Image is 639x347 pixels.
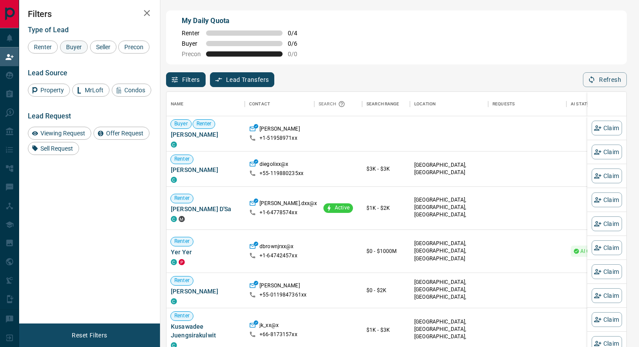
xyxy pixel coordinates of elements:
[28,69,67,77] span: Lead Source
[171,216,177,222] div: condos.ca
[366,204,406,212] p: $1K - $2K
[171,322,240,340] span: Kusawadee Juengsirakulwit
[121,87,148,94] span: Condos
[37,145,76,152] span: Sell Request
[260,135,297,142] p: +1- 51958971xx
[112,84,151,97] div: Condos
[245,92,314,116] div: Contact
[171,120,191,128] span: Buyer
[28,26,69,34] span: Type of Lead
[182,40,201,47] span: Buyer
[37,130,88,137] span: Viewing Request
[366,326,406,334] p: $1K - $3K
[28,112,71,120] span: Lead Request
[28,40,58,54] div: Renter
[288,40,307,47] span: 0 / 6
[592,168,622,183] button: Claim
[410,92,488,116] div: Location
[171,277,193,284] span: Renter
[210,72,275,87] button: Lead Transfers
[90,40,116,54] div: Seller
[171,312,193,320] span: Renter
[28,9,151,19] h2: Filters
[103,130,146,137] span: Offer Request
[171,92,184,116] div: Name
[592,192,622,207] button: Claim
[592,240,622,255] button: Claim
[171,155,193,163] span: Renter
[592,216,622,231] button: Claim
[28,142,79,155] div: Sell Request
[171,248,240,256] span: Yer Yer
[93,44,113,51] span: Seller
[592,264,622,279] button: Claim
[260,331,297,338] p: +66- 8173157xx
[63,44,85,51] span: Buyer
[331,204,353,212] span: Active
[260,200,317,209] p: [PERSON_NAME].dxx@x
[260,170,303,177] p: +55- 119880235xx
[249,92,270,116] div: Contact
[28,84,70,97] div: Property
[580,247,608,256] span: AI Qualified
[171,165,240,174] span: [PERSON_NAME]
[366,165,406,173] p: $3K - $3K
[182,51,201,57] span: Precon
[488,92,566,116] div: Requests
[592,121,622,135] button: Claim
[93,127,150,140] div: Offer Request
[260,209,297,216] p: +1- 64778574xx
[366,92,399,116] div: Search Range
[414,92,436,116] div: Location
[583,72,627,87] button: Refresh
[366,247,406,255] p: $0 - $1000M
[414,196,484,226] p: [GEOGRAPHIC_DATA], [GEOGRAPHIC_DATA], [GEOGRAPHIC_DATA], [GEOGRAPHIC_DATA]
[171,259,177,265] div: condos.ca
[414,162,484,176] p: [GEOGRAPHIC_DATA], [GEOGRAPHIC_DATA]
[171,238,193,245] span: Renter
[182,16,307,26] p: My Daily Quota
[260,125,300,135] p: [PERSON_NAME]
[366,286,406,294] p: $0 - $2K
[414,279,484,309] p: [GEOGRAPHIC_DATA], [GEOGRAPHIC_DATA], [GEOGRAPHIC_DATA], [GEOGRAPHIC_DATA]
[493,92,515,116] div: Requests
[179,259,185,265] div: property.ca
[193,120,215,128] span: Renter
[571,92,592,116] div: AI Status
[592,312,622,327] button: Claim
[118,40,150,54] div: Precon
[66,328,113,343] button: Reset Filters
[60,40,88,54] div: Buyer
[260,282,300,291] p: [PERSON_NAME]
[182,30,201,37] span: Renter
[171,141,177,148] div: condos.ca
[37,87,67,94] span: Property
[171,177,177,183] div: condos.ca
[414,240,484,262] p: [GEOGRAPHIC_DATA], [GEOGRAPHIC_DATA], [GEOGRAPHIC_DATA]
[28,127,91,140] div: Viewing Request
[171,205,240,213] span: [PERSON_NAME] D'Sa
[260,291,306,299] p: +55- 0119847361xx
[260,322,279,331] p: jk_xx@x
[260,252,297,259] p: +1- 64742457xx
[171,287,240,296] span: [PERSON_NAME]
[319,92,347,116] div: Search
[171,298,177,304] div: condos.ca
[362,92,410,116] div: Search Range
[260,161,288,170] p: diegolixx@x
[592,145,622,159] button: Claim
[121,44,146,51] span: Precon
[171,130,240,139] span: [PERSON_NAME]
[82,87,106,94] span: MrLoft
[288,51,307,57] span: 0 / 0
[166,92,245,116] div: Name
[171,195,193,202] span: Renter
[72,84,110,97] div: MrLoft
[179,216,185,222] div: mrloft.ca
[288,30,307,37] span: 0 / 4
[592,288,622,303] button: Claim
[31,44,55,51] span: Renter
[260,243,294,252] p: dbrownjrxx@x
[166,72,206,87] button: Filters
